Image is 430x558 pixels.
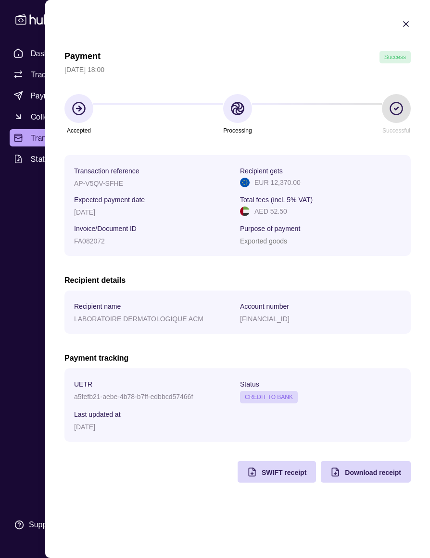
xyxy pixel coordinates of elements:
[240,225,300,232] p: Purpose of payment
[74,208,95,216] p: [DATE]
[240,315,290,323] p: [FINANCIAL_ID]
[321,461,411,483] button: Download receipt
[240,206,250,216] img: ae
[240,303,289,310] p: Account number
[74,380,92,388] p: UETR
[240,178,250,187] img: eu
[382,125,410,136] p: Successful
[345,469,401,476] span: Download receipt
[64,64,411,75] p: [DATE] 18:00
[74,225,137,232] p: Invoice/Document ID
[74,393,193,400] p: a5fefb21-aebe-4b78-b7ff-edbbcd57466f
[238,461,316,483] button: SWIFT receipt
[74,196,145,204] p: Expected payment date
[64,275,411,286] h2: Recipient details
[240,167,283,175] p: Recipient gets
[240,237,287,245] p: Exported goods
[254,177,301,188] p: EUR 12,370.00
[67,125,91,136] p: Accepted
[245,394,293,400] span: CREDIT TO BANK
[74,315,203,323] p: LABORATOIRE DERMATOLOGIQUE ACM
[240,196,313,204] p: Total fees (incl. 5% VAT)
[223,125,252,136] p: Processing
[384,54,406,61] span: Success
[74,423,95,431] p: [DATE]
[74,303,121,310] p: Recipient name
[74,411,121,418] p: Last updated at
[74,167,139,175] p: Transaction reference
[64,51,101,63] h1: Payment
[74,180,123,187] p: AP-V5QV-SFHE
[74,237,105,245] p: FA082072
[64,353,411,364] h2: Payment tracking
[254,206,287,217] p: AED 52.50
[262,469,306,476] span: SWIFT receipt
[240,380,259,388] p: Status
